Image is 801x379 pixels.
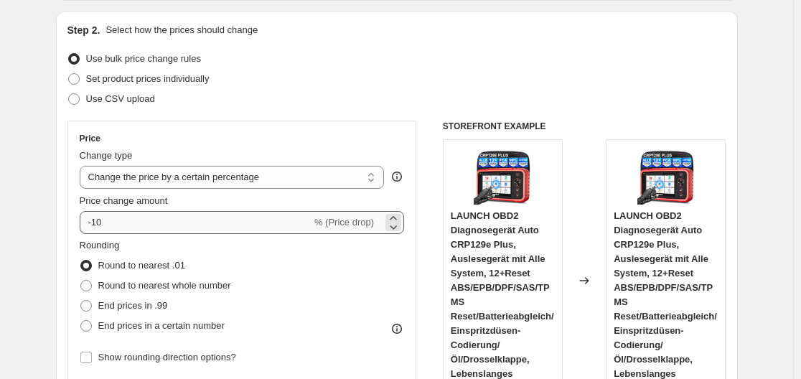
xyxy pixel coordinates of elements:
[80,195,168,206] span: Price change amount
[98,300,168,311] span: End prices in .99
[80,211,311,234] input: -15
[86,93,155,104] span: Use CSV upload
[67,23,100,37] h2: Step 2.
[80,133,100,144] h3: Price
[80,240,120,251] span: Rounding
[98,352,236,362] span: Show rounding direction options?
[106,23,258,37] p: Select how the prices should change
[443,121,726,132] h6: STOREFRONT EXAMPLE
[314,217,374,228] span: % (Price drop)
[637,147,695,205] img: 81DPI9SuSWL_80x.jpg
[98,320,225,331] span: End prices in a certain number
[80,150,133,161] span: Change type
[98,280,231,291] span: Round to nearest whole number
[86,53,201,64] span: Use bulk price change rules
[390,169,404,184] div: help
[98,260,185,271] span: Round to nearest .01
[86,73,210,84] span: Set product prices individually
[474,147,531,205] img: 81DPI9SuSWL_80x.jpg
